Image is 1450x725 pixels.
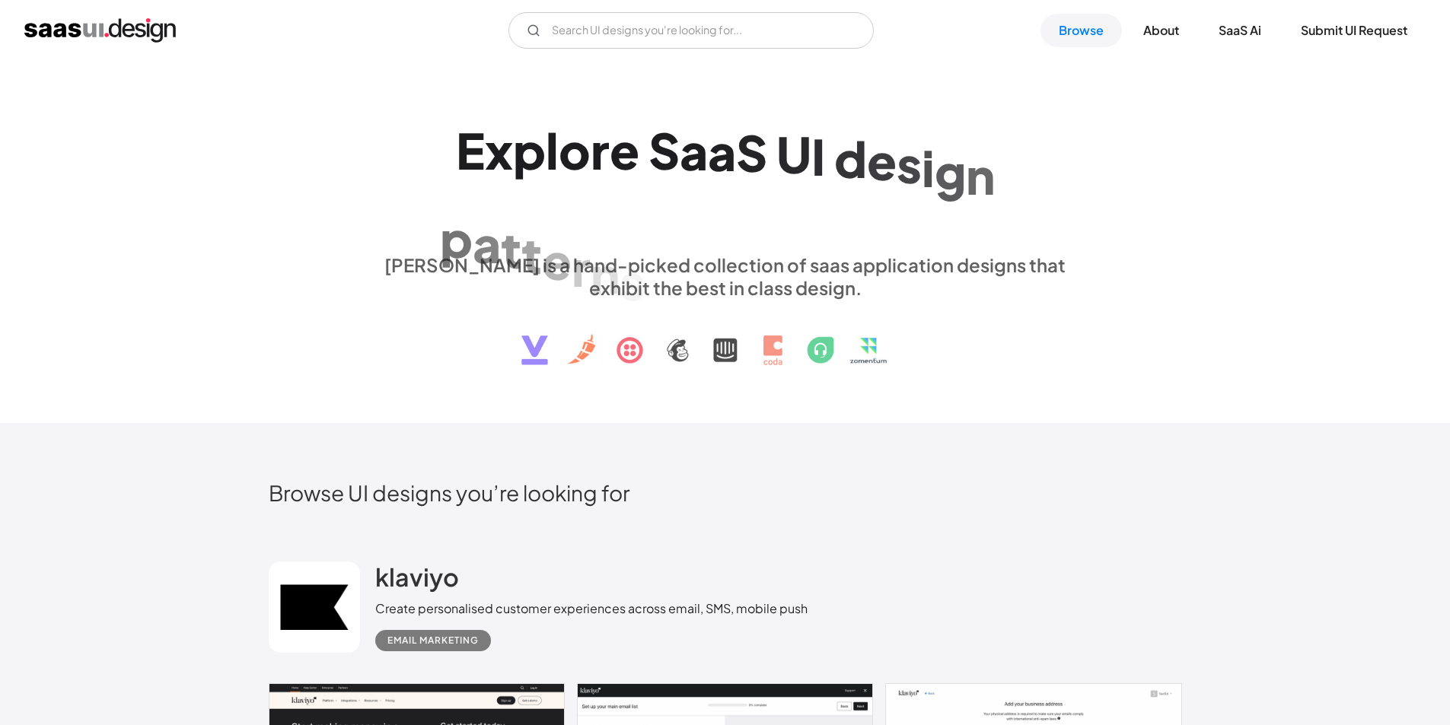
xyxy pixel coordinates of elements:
a: Submit UI Request [1283,14,1426,47]
div: r [572,238,591,297]
a: About [1125,14,1197,47]
div: e [610,121,639,180]
div: d [834,129,867,188]
div: e [542,231,572,290]
div: s [897,135,922,193]
div: l [546,121,559,180]
div: p [440,209,473,268]
h2: Browse UI designs you’re looking for [269,479,1182,506]
div: g [935,142,966,201]
div: o [559,121,591,180]
div: n [591,245,620,304]
div: t [501,220,521,278]
div: t [521,225,542,284]
div: a [680,122,708,180]
div: E [456,121,485,180]
a: Browse [1040,14,1122,47]
h2: klaviyo [375,561,459,592]
a: home [24,18,176,43]
form: Email Form [508,12,874,49]
div: r [591,121,610,180]
input: Search UI designs you're looking for... [508,12,874,49]
div: U [776,125,811,183]
h1: Explore SaaS UI design patterns & interactions. [375,121,1076,238]
div: p [513,121,546,180]
div: S [649,121,680,180]
div: Create personalised customer experiences across email, SMS, mobile push [375,599,808,618]
div: a [473,214,501,272]
div: Email Marketing [387,631,479,650]
div: I [811,127,825,186]
div: e [867,132,897,190]
div: S [736,123,767,182]
div: x [485,121,513,180]
div: [PERSON_NAME] is a hand-picked collection of saas application designs that exhibit the best in cl... [375,253,1076,299]
a: SaaS Ai [1200,14,1280,47]
div: a [708,122,736,181]
a: klaviyo [375,561,459,599]
div: s [620,252,645,310]
div: n [966,146,995,205]
img: text, icon, saas logo [495,299,956,378]
div: i [922,138,935,197]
